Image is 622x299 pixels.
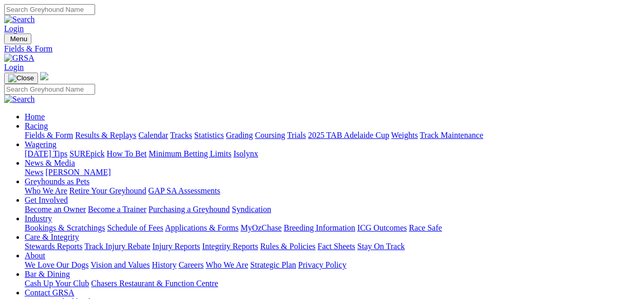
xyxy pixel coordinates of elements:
[25,242,618,251] div: Care & Integrity
[4,44,618,54] a: Fields & Form
[25,205,618,214] div: Get Involved
[409,223,442,232] a: Race Safe
[260,242,316,251] a: Rules & Policies
[4,54,34,63] img: GRSA
[152,242,200,251] a: Injury Reports
[25,233,79,241] a: Care & Integrity
[107,223,163,232] a: Schedule of Fees
[25,168,618,177] div: News & Media
[149,149,231,158] a: Minimum Betting Limits
[165,223,239,232] a: Applications & Forms
[194,131,224,139] a: Statistics
[308,131,389,139] a: 2025 TAB Adelaide Cup
[255,131,285,139] a: Coursing
[25,196,68,204] a: Get Involved
[138,131,168,139] a: Calendar
[25,214,52,223] a: Industry
[4,24,24,33] a: Login
[152,260,176,269] a: History
[4,63,24,72] a: Login
[25,131,618,140] div: Racing
[25,223,105,232] a: Bookings & Scratchings
[107,149,147,158] a: How To Bet
[357,223,407,232] a: ICG Outcomes
[25,177,89,186] a: Greyhounds as Pets
[250,260,296,269] a: Strategic Plan
[90,260,150,269] a: Vision and Values
[4,15,35,24] img: Search
[25,260,88,269] a: We Love Our Dogs
[4,33,31,44] button: Toggle navigation
[69,186,147,195] a: Retire Your Greyhound
[357,242,405,251] a: Stay On Track
[241,223,282,232] a: MyOzChase
[4,95,35,104] img: Search
[8,74,34,82] img: Close
[25,260,618,270] div: About
[232,205,271,214] a: Syndication
[4,73,38,84] button: Toggle navigation
[4,84,95,95] input: Search
[69,149,104,158] a: SUREpick
[391,131,418,139] a: Weights
[25,186,67,195] a: Who We Are
[25,149,618,159] div: Wagering
[25,279,89,288] a: Cash Up Your Club
[40,72,48,80] img: logo-grsa-white.png
[25,149,67,158] a: [DATE] Tips
[4,4,95,15] input: Search
[25,223,618,233] div: Industry
[25,242,82,251] a: Stewards Reports
[25,168,43,177] a: News
[25,288,74,297] a: Contact GRSA
[45,168,111,177] a: [PERSON_NAME]
[149,205,230,214] a: Purchasing a Greyhound
[25,159,75,167] a: News & Media
[25,279,618,288] div: Bar & Dining
[25,112,45,121] a: Home
[25,270,70,278] a: Bar & Dining
[25,186,618,196] div: Greyhounds as Pets
[170,131,192,139] a: Tracks
[287,131,306,139] a: Trials
[420,131,483,139] a: Track Maintenance
[284,223,355,232] a: Breeding Information
[298,260,346,269] a: Privacy Policy
[10,35,27,43] span: Menu
[202,242,258,251] a: Integrity Reports
[226,131,253,139] a: Grading
[149,186,221,195] a: GAP SA Assessments
[25,251,45,260] a: About
[233,149,258,158] a: Isolynx
[25,131,73,139] a: Fields & Form
[25,205,86,214] a: Become an Owner
[206,260,248,269] a: Who We Are
[84,242,150,251] a: Track Injury Rebate
[75,131,136,139] a: Results & Replays
[88,205,147,214] a: Become a Trainer
[178,260,204,269] a: Careers
[318,242,355,251] a: Fact Sheets
[91,279,218,288] a: Chasers Restaurant & Function Centre
[25,140,57,149] a: Wagering
[25,121,48,130] a: Racing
